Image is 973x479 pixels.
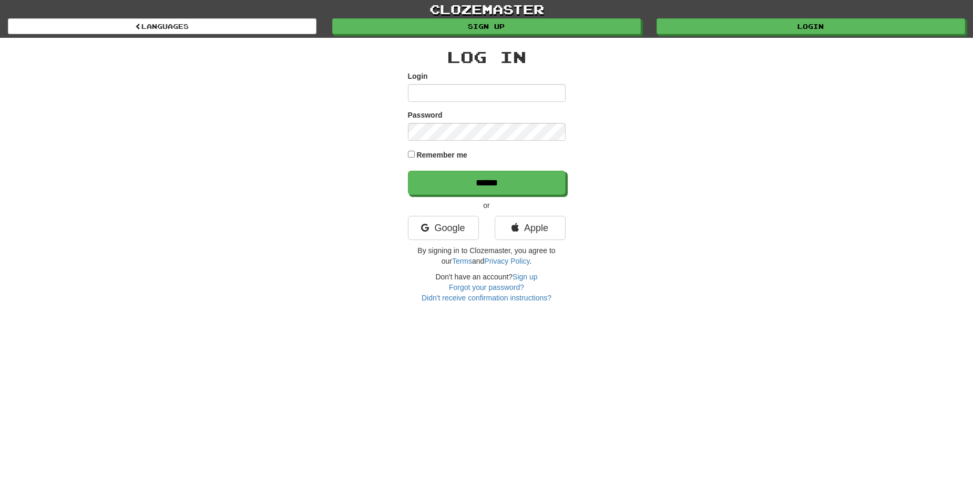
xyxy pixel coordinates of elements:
p: By signing in to Clozemaster, you agree to our and . [408,245,566,266]
div: Don't have an account? [408,272,566,303]
label: Login [408,71,428,81]
a: Sign up [513,273,537,281]
a: Apple [495,216,566,240]
a: Terms [452,257,472,265]
a: Didn't receive confirmation instructions? [422,294,551,302]
a: Languages [8,18,316,34]
a: Forgot your password? [449,283,524,291]
label: Remember me [416,150,467,160]
a: Privacy Policy [484,257,529,265]
a: Sign up [332,18,641,34]
a: Login [657,18,965,34]
p: or [408,200,566,211]
label: Password [408,110,443,120]
h2: Log In [408,48,566,66]
a: Google [408,216,479,240]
